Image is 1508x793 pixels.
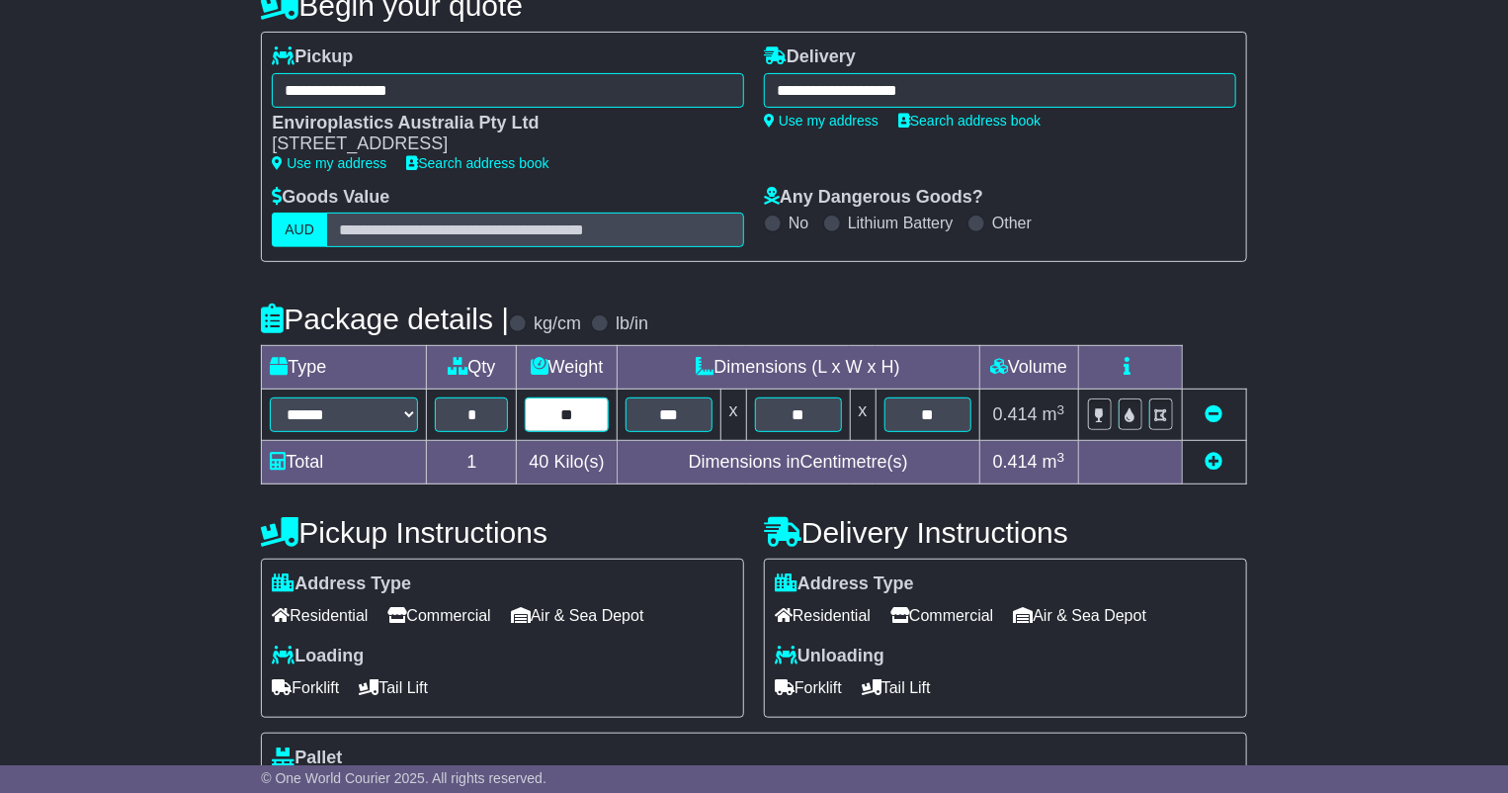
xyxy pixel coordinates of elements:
[775,573,914,595] label: Address Type
[272,46,353,68] label: Pickup
[427,346,517,390] td: Qty
[530,452,549,472] span: 40
[1057,402,1065,417] sup: 3
[427,441,517,485] td: 1
[993,452,1038,472] span: 0.414
[993,404,1038,424] span: 0.414
[848,214,954,232] label: Lithium Battery
[272,600,368,631] span: Residential
[272,646,364,667] label: Loading
[1013,600,1146,631] span: Air & Sea Depot
[1043,452,1065,472] span: m
[862,672,931,703] span: Tail Lift
[387,600,490,631] span: Commercial
[517,346,617,390] td: Weight
[775,646,884,667] label: Unloading
[359,672,428,703] span: Tail Lift
[992,214,1032,232] label: Other
[617,346,979,390] td: Dimensions (L x W x H)
[898,113,1041,129] a: Search address book
[511,600,644,631] span: Air & Sea Depot
[775,672,842,703] span: Forklift
[262,441,427,485] td: Total
[517,441,617,485] td: Kilo(s)
[764,187,983,209] label: Any Dangerous Goods?
[272,748,342,769] label: Pallet
[272,213,327,247] label: AUD
[1206,404,1223,424] a: Remove this item
[272,113,724,134] div: Enviroplastics Australia Pty Ltd
[272,672,339,703] span: Forklift
[272,187,389,209] label: Goods Value
[272,133,724,155] div: [STREET_ADDRESS]
[261,770,546,786] span: © One World Courier 2025. All rights reserved.
[1206,452,1223,472] a: Add new item
[272,573,411,595] label: Address Type
[979,346,1078,390] td: Volume
[720,390,746,441] td: x
[775,600,871,631] span: Residential
[272,155,386,171] a: Use my address
[890,600,993,631] span: Commercial
[534,313,581,335] label: kg/cm
[850,390,876,441] td: x
[1057,450,1065,465] sup: 3
[261,516,744,549] h4: Pickup Instructions
[261,303,509,335] h4: Package details |
[789,214,808,232] label: No
[616,313,648,335] label: lb/in
[764,516,1247,549] h4: Delivery Instructions
[764,113,879,129] a: Use my address
[262,346,427,390] td: Type
[764,46,856,68] label: Delivery
[1043,404,1065,424] span: m
[406,155,548,171] a: Search address book
[617,441,979,485] td: Dimensions in Centimetre(s)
